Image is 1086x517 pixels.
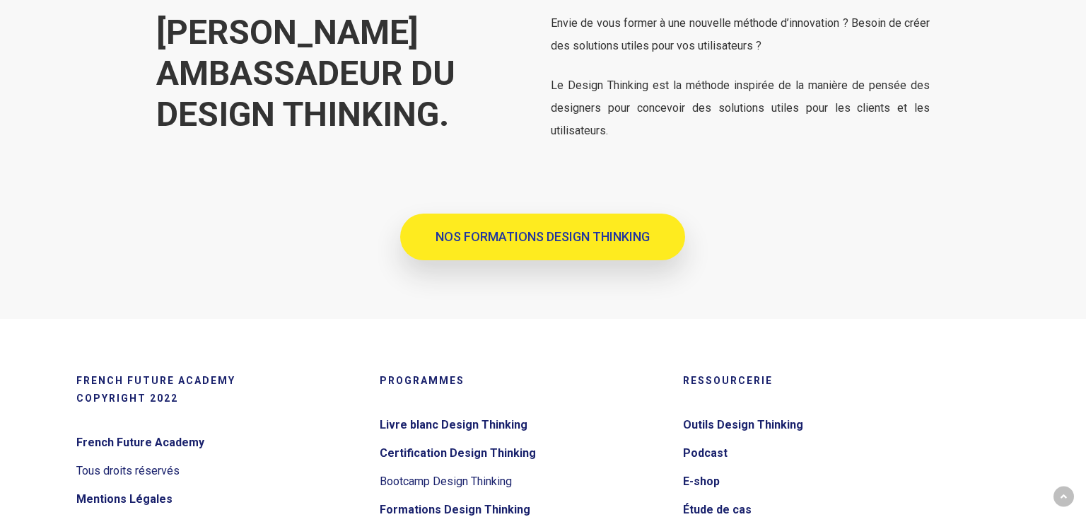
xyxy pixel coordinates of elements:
[156,12,535,135] h2: [PERSON_NAME] AMBASSADEUR DU DESIGN THINKING.
[683,442,968,465] a: Podcast
[683,470,968,493] a: E-shop
[76,431,361,454] a: French Future Academy
[380,442,665,465] a: Certification Design Thinking
[551,12,930,74] p: Envie de vous former à une nouvelle méthode d’innovation ? Besoin de créer des solutions utiles p...
[76,372,361,407] h5: French Future Academy Copyright 2022
[436,230,650,244] span: NOS FORMATIONS DESIGN THINKING
[380,414,665,436] a: Livre blanc Design Thinking
[551,74,930,142] p: Le Design Thinking est la méthode inspirée de la manière de pensée des designers pour concevoir d...
[400,214,685,260] a: NOS FORMATIONS DESIGN THINKING
[76,488,361,511] a: Mentions Légales
[683,414,968,436] a: Outils Design Thinking
[380,372,665,390] h5: Programmes
[380,467,665,496] li: Bootcamp Design Thinking
[76,457,361,485] li: Tous droits réservés
[683,372,968,390] h5: Ressourcerie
